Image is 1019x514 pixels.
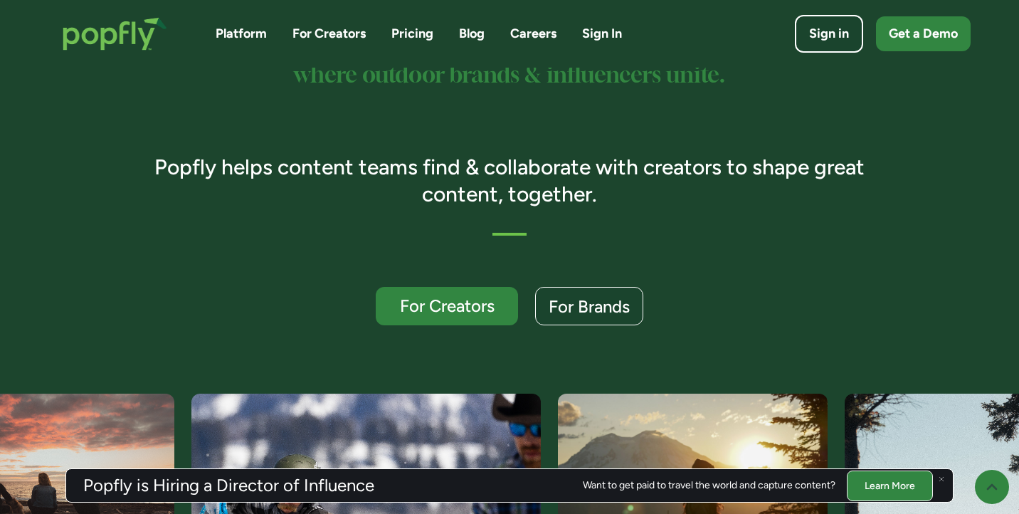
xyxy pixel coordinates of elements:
[847,470,933,500] a: Learn More
[535,287,643,325] a: For Brands
[510,25,556,43] a: Careers
[376,287,518,325] a: For Creators
[459,25,485,43] a: Blog
[889,25,958,43] div: Get a Demo
[549,298,630,315] div: For Brands
[389,297,505,315] div: For Creators
[48,3,181,65] a: home
[294,65,725,87] sup: where outdoor brands & influencers unite.
[795,15,863,53] a: Sign in
[134,154,885,207] h3: Popfly helps content teams find & collaborate with creators to shape great content, together.
[391,25,433,43] a: Pricing
[582,25,622,43] a: Sign In
[292,25,366,43] a: For Creators
[583,480,835,491] div: Want to get paid to travel the world and capture content?
[216,25,267,43] a: Platform
[83,477,374,494] h3: Popfly is Hiring a Director of Influence
[809,25,849,43] div: Sign in
[876,16,971,51] a: Get a Demo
